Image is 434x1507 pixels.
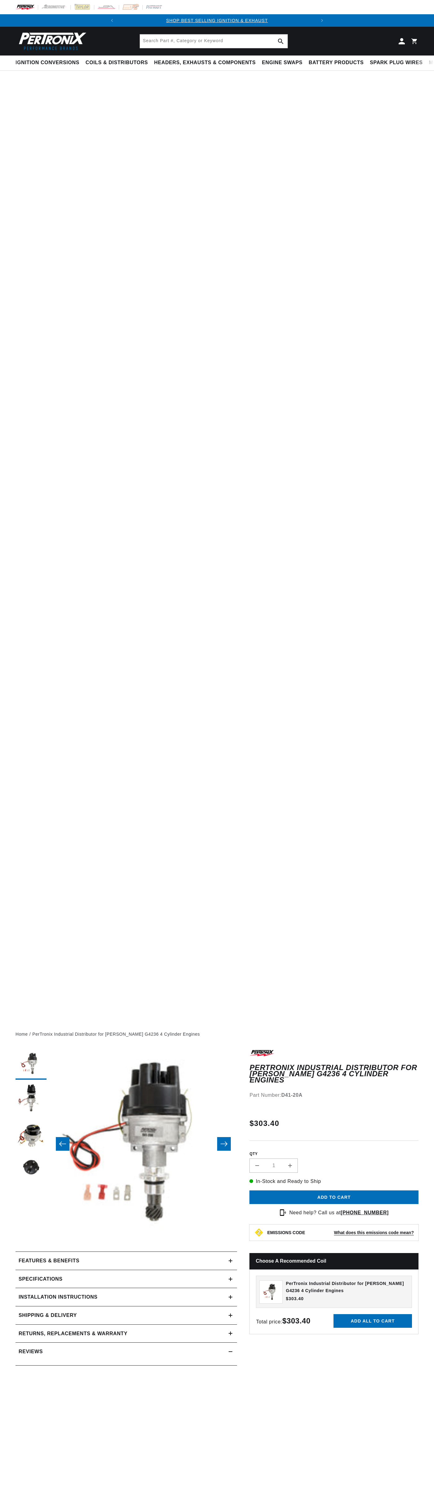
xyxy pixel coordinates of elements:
[249,1118,279,1129] span: $303.40
[370,60,423,66] span: Spark Plug Wires
[289,1209,389,1217] p: Need help? Call us at
[286,1296,304,1302] span: $303.40
[16,1270,237,1288] summary: Specifications
[306,56,367,70] summary: Battery Products
[249,1151,418,1157] label: QTY
[166,18,268,23] a: SHOP BEST SELLING IGNITION & EXHAUST
[16,1288,237,1306] summary: Installation instructions
[256,1319,311,1324] span: Total price:
[19,1348,43,1356] h2: Reviews
[341,1210,389,1215] a: [PHONE_NUMBER]
[32,1031,200,1038] a: PerTronix Industrial Distributor for [PERSON_NAME] G4236 4 Cylinder Engines
[274,34,288,48] button: Search Part #, Category or Keyword
[140,34,288,48] input: Search Part #, Category or Keyword
[151,56,259,70] summary: Headers, Exhausts & Components
[19,1275,62,1283] h2: Specifications
[254,1228,264,1238] img: Emissions code
[16,1306,237,1324] summary: Shipping & Delivery
[16,30,87,52] img: Pertronix
[83,56,151,70] summary: Coils & Distributors
[118,17,315,24] div: Announcement
[56,1137,69,1151] button: Slide left
[16,1031,418,1038] nav: breadcrumbs
[106,14,118,27] button: Translation missing: en.sections.announcements.previous_announcement
[249,1190,418,1204] button: Add to cart
[282,1317,311,1325] strong: $303.40
[19,1330,128,1338] h2: Returns, Replacements & Warranty
[309,60,364,66] span: Battery Products
[262,60,302,66] span: Engine Swaps
[16,1117,47,1148] button: Load image 3 in gallery view
[367,56,426,70] summary: Spark Plug Wires
[16,1049,237,1239] media-gallery: Gallery Viewer
[16,1325,237,1343] summary: Returns, Replacements & Warranty
[16,56,83,70] summary: Ignition Conversions
[217,1137,231,1151] button: Slide right
[154,60,256,66] span: Headers, Exhausts & Components
[16,1049,47,1080] button: Load image 1 in gallery view
[86,60,148,66] span: Coils & Distributors
[16,60,79,66] span: Ignition Conversions
[19,1293,97,1301] h2: Installation instructions
[19,1311,77,1319] h2: Shipping & Delivery
[334,1230,414,1235] strong: What does this emissions code mean?
[267,1230,305,1235] strong: EMISSIONS CODE
[16,1031,28,1038] a: Home
[16,1252,237,1270] summary: Features & Benefits
[316,14,328,27] button: Translation missing: en.sections.announcements.next_announcement
[16,1151,47,1182] button: Load image 4 in gallery view
[16,1083,47,1114] button: Load image 2 in gallery view
[267,1230,414,1235] button: EMISSIONS CODEWhat does this emissions code mean?
[249,1065,418,1083] h1: PerTronix Industrial Distributor for [PERSON_NAME] G4236 4 Cylinder Engines
[249,1091,418,1099] div: Part Number:
[16,1343,237,1361] summary: Reviews
[259,56,306,70] summary: Engine Swaps
[19,1257,79,1265] h2: Features & Benefits
[249,1253,418,1269] h2: Choose a Recommended Coil
[118,17,315,24] div: 1 of 2
[281,1092,302,1098] strong: D41-20A
[249,1177,418,1185] p: In-Stock and Ready to Ship
[333,1314,412,1328] button: Add all to cart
